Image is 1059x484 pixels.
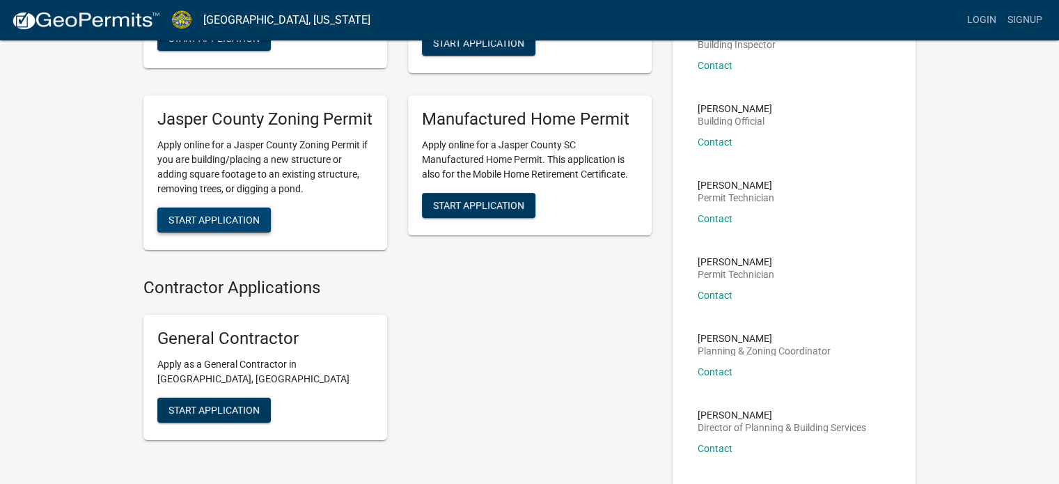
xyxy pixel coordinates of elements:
[698,270,774,279] p: Permit Technician
[962,7,1002,33] a: Login
[168,404,260,415] span: Start Application
[157,208,271,233] button: Start Application
[203,8,370,32] a: [GEOGRAPHIC_DATA], [US_STATE]
[433,38,524,49] span: Start Application
[698,334,831,343] p: [PERSON_NAME]
[157,357,373,387] p: Apply as a General Contractor in [GEOGRAPHIC_DATA], [GEOGRAPHIC_DATA]
[168,32,260,43] span: Start Application
[143,278,652,451] wm-workflow-list-section: Contractor Applications
[698,290,732,301] a: Contact
[698,410,866,420] p: [PERSON_NAME]
[698,213,732,224] a: Contact
[422,138,638,182] p: Apply online for a Jasper County SC Manufactured Home Permit. This application is also for the Mo...
[157,109,373,130] h5: Jasper County Zoning Permit
[157,329,373,349] h5: General Contractor
[698,136,732,148] a: Contact
[157,398,271,423] button: Start Application
[433,200,524,211] span: Start Application
[171,10,192,29] img: Jasper County, South Carolina
[157,26,271,51] button: Start Application
[422,193,535,218] button: Start Application
[157,138,373,196] p: Apply online for a Jasper County Zoning Permit if you are building/placing a new structure or add...
[698,104,772,114] p: [PERSON_NAME]
[143,278,652,298] h4: Contractor Applications
[698,423,866,432] p: Director of Planning & Building Services
[698,40,776,49] p: Building Inspector
[168,214,260,226] span: Start Application
[698,443,732,454] a: Contact
[698,366,732,377] a: Contact
[422,109,638,130] h5: Manufactured Home Permit
[1002,7,1048,33] a: Signup
[698,346,831,356] p: Planning & Zoning Coordinator
[698,180,774,190] p: [PERSON_NAME]
[698,257,774,267] p: [PERSON_NAME]
[422,31,535,56] button: Start Application
[698,116,772,126] p: Building Official
[698,193,774,203] p: Permit Technician
[698,60,732,71] a: Contact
